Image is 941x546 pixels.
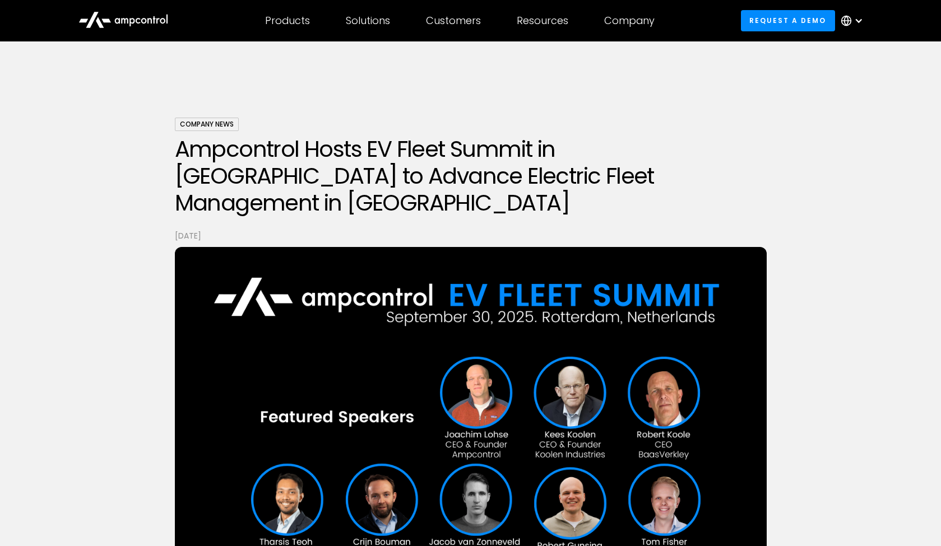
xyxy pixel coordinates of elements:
[346,15,390,27] div: Solutions
[604,15,655,27] div: Company
[265,15,310,27] div: Products
[426,15,481,27] div: Customers
[741,10,835,31] a: Request a demo
[175,118,239,131] div: Company News
[175,136,767,216] h1: Ampcontrol Hosts EV Fleet Summit in [GEOGRAPHIC_DATA] to Advance Electric Fleet Management in [GE...
[517,15,568,27] div: Resources
[175,230,767,242] p: [DATE]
